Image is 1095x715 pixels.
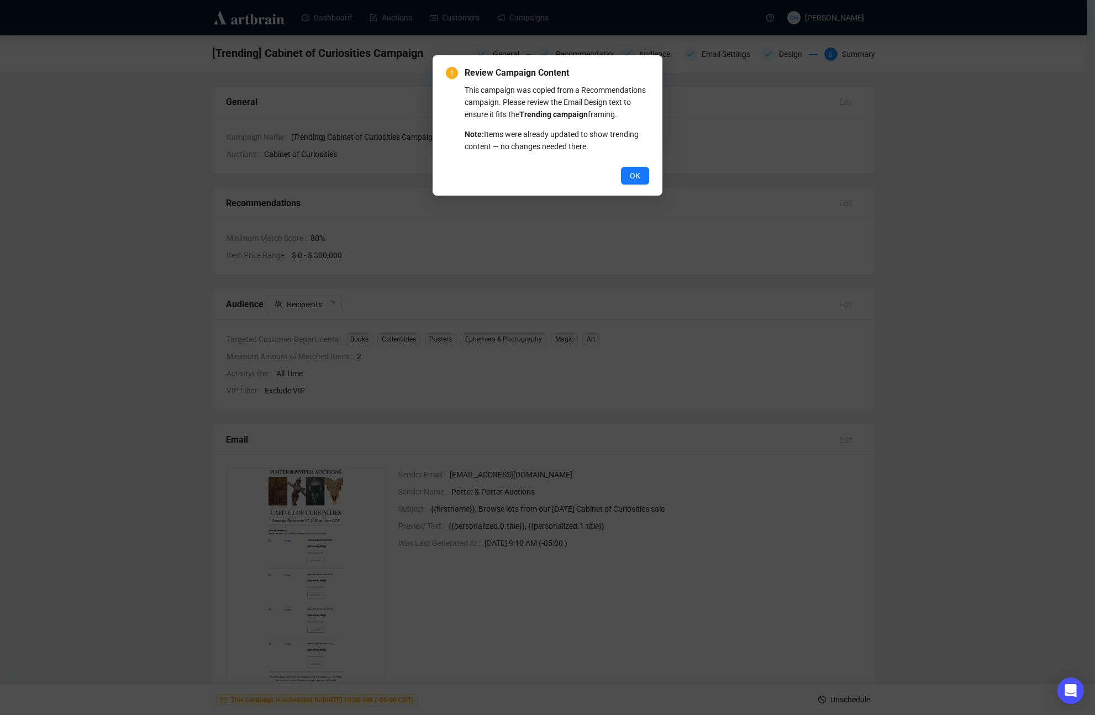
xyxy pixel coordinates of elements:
[630,170,640,182] span: OK
[465,130,484,139] strong: Note:
[465,84,649,120] p: This campaign was copied from a Recommendations campaign. Please review the Email Design text to ...
[465,128,649,153] p: Items were already updated to show trending content — no changes needed there.
[621,167,649,185] button: OK
[465,66,649,80] span: Review Campaign Content
[1057,677,1084,704] div: Open Intercom Messenger
[446,67,458,79] span: exclamation-circle
[519,110,588,119] strong: Trending campaign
